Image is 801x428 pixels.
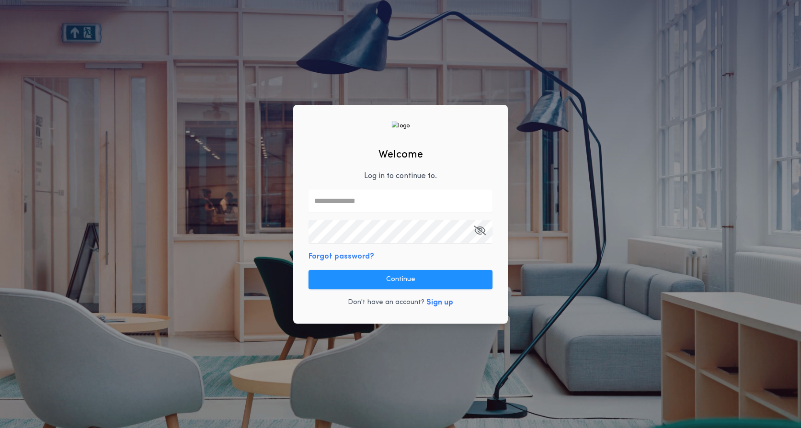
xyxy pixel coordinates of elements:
h2: Welcome [378,147,423,163]
p: Don't have an account? [348,298,424,307]
button: Forgot password? [309,251,374,262]
button: Continue [309,270,492,289]
img: logo [391,121,410,130]
button: Sign up [426,297,453,308]
p: Log in to continue to . [364,170,437,182]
